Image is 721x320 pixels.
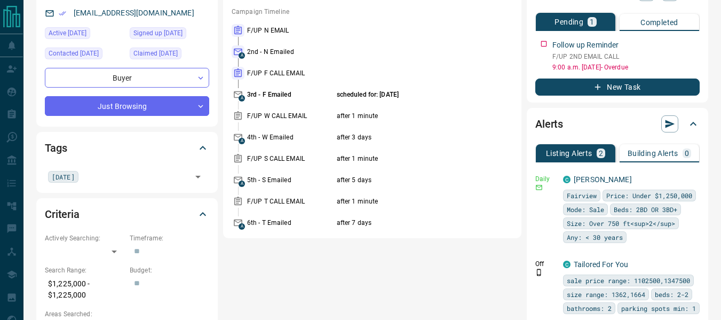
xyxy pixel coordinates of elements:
span: Fairview [567,190,597,201]
p: 4th - W Emailed [247,132,334,142]
p: Campaign Timeline [232,7,513,17]
div: Buyer [45,68,209,88]
p: Budget: [130,266,209,275]
span: Size: Over 750 ft<sup>2</sup> [567,218,675,229]
p: F/UP T CALL EMAIL [247,197,334,206]
p: Listing Alerts [546,150,592,157]
p: F/UP N EMAIL [247,26,334,35]
div: condos.ca [563,261,571,268]
h2: Tags [45,139,67,157]
p: 3rd - F Emailed [247,90,334,99]
p: after 3 days [337,132,481,142]
span: Contacted [DATE] [49,48,99,59]
span: Any: < 30 years [567,232,623,243]
span: sale price range: 1102500,1347500 [567,275,690,286]
span: Mode: Sale [567,204,604,215]
span: beds: 2-2 [655,289,688,300]
span: [DATE] [52,171,75,182]
span: A [239,223,245,230]
svg: Email Verified [59,10,66,17]
p: F/UP S CALL EMAIL [247,154,334,163]
p: Off [535,259,557,269]
span: Active [DATE] [49,28,86,38]
p: 6th - T Emailed [247,218,334,228]
p: 1 [590,18,594,26]
span: Price: Under $1,250,000 [606,190,692,201]
p: F/UP 2ND EMAIL CALL [552,52,700,61]
p: 2nd - N Emailed [247,47,334,57]
p: F/UP F CALL EMAIL [247,68,334,78]
span: Signed up [DATE] [133,28,183,38]
a: Tailored For You [574,260,628,269]
button: Open [191,169,205,184]
span: A [239,138,245,144]
span: bathrooms: 2 [567,303,612,314]
span: parking spots min: 1 [621,303,696,314]
p: Timeframe: [130,233,209,243]
span: size range: 1362,1664 [567,289,645,300]
p: 5th - S Emailed [247,175,334,185]
div: condos.ca [563,176,571,183]
p: F/UP W CALL EMAIL [247,111,334,121]
svg: Push Notification Only [535,269,543,276]
a: [PERSON_NAME] [574,175,632,184]
div: Criteria [45,201,209,227]
p: Daily [535,174,557,184]
h2: Criteria [45,206,80,223]
p: Building Alerts [628,150,678,157]
p: Areas Searched: [45,309,209,319]
div: Mon Sep 15 2025 [45,27,124,42]
button: New Task [535,79,700,96]
p: Search Range: [45,266,124,275]
p: Completed [640,19,678,26]
p: scheduled for: [DATE] [337,90,481,99]
div: Sun Sep 14 2025 [130,48,209,63]
span: Claimed [DATE] [133,48,178,59]
p: 9:00 a.m. [DATE] - Overdue [552,63,700,72]
p: after 1 minute [337,197,481,206]
p: Actively Searching: [45,233,124,243]
span: Beds: 2BD OR 3BD+ [614,204,677,215]
div: Alerts [535,111,700,137]
div: Just Browsing [45,96,209,116]
p: Follow up Reminder [552,40,619,51]
div: Tags [45,135,209,161]
p: after 1 minute [337,111,481,121]
p: Pending [554,18,583,26]
span: A [239,181,245,187]
span: A [239,95,245,102]
a: [EMAIL_ADDRESS][DOMAIN_NAME] [74,9,194,17]
p: 2 [599,150,603,157]
p: $1,225,000 - $1,225,000 [45,275,124,304]
p: after 7 days [337,218,481,228]
svg: Email [535,184,543,191]
h2: Alerts [535,115,563,132]
span: A [239,52,245,59]
p: after 5 days [337,175,481,185]
div: Sun Sep 14 2025 [130,27,209,42]
p: after 1 minute [337,154,481,163]
div: Sun Sep 14 2025 [45,48,124,63]
p: 0 [685,150,689,157]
